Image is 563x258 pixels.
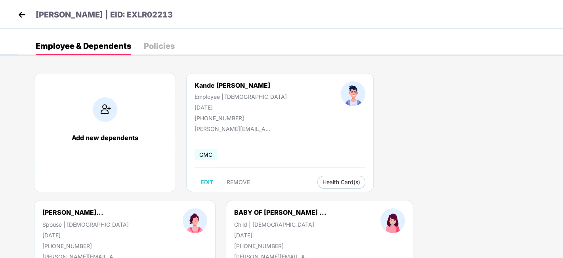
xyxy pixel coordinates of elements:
span: REMOVE [227,179,250,185]
div: [PHONE_NUMBER] [234,243,326,249]
div: [PERSON_NAME]... [42,208,103,216]
div: [DATE] [234,232,326,239]
img: profileImage [183,208,207,233]
div: Kande [PERSON_NAME] [195,81,287,89]
div: [DATE] [195,104,287,111]
img: addIcon [93,97,117,122]
button: Health Card(s) [317,176,365,189]
div: Child | [DEMOGRAPHIC_DATA] [234,221,326,228]
img: back [16,9,28,21]
div: [PHONE_NUMBER] [195,115,287,121]
div: [PERSON_NAME][EMAIL_ADDRESS][DOMAIN_NAME] [195,125,274,132]
span: EDIT [201,179,213,185]
button: REMOVE [220,176,256,189]
span: Health Card(s) [323,180,360,184]
div: Policies [144,42,175,50]
div: Spouse | [DEMOGRAPHIC_DATA] [42,221,129,228]
img: profileImage [380,208,405,233]
div: BABY OF [PERSON_NAME] ... [234,208,326,216]
div: [PHONE_NUMBER] [42,243,129,249]
div: Add new dependents [42,134,168,142]
button: EDIT [195,176,219,189]
div: Employee | [DEMOGRAPHIC_DATA] [195,93,287,100]
div: Employee & Dependents [36,42,131,50]
p: [PERSON_NAME] | EID: EXLR02213 [36,9,173,21]
img: profileImage [341,81,365,106]
div: [DATE] [42,232,129,239]
span: GMC [195,149,217,160]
